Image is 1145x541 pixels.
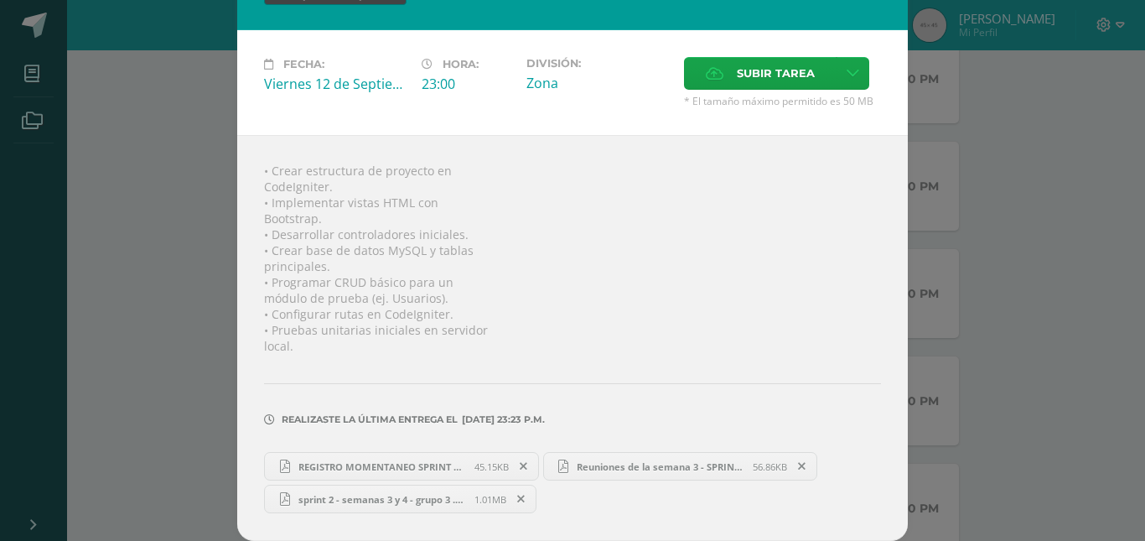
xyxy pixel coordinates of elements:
a: sprint 2 - semanas 3 y 4 - grupo 3 .pdf 1.01MB [264,485,536,513]
span: 56.86KB [753,460,787,473]
span: Hora: [443,58,479,70]
a: REGISTRO MOMENTANEO SPRINT 2.pdf 45.15KB [264,452,539,481]
span: sprint 2 - semanas 3 y 4 - grupo 3 .pdf [290,493,474,506]
div: • Crear estructura de proyecto en CodeIgniter. • Implementar vistas HTML con Bootstrap. • Desarro... [237,135,908,541]
div: 23:00 [422,75,513,93]
span: Fecha: [283,58,324,70]
span: REGISTRO MOMENTANEO SPRINT 2.pdf [290,460,474,473]
span: Subir tarea [737,58,815,89]
a: Reuniones de la semana 3 - SPRINT 2.pdf 56.86KB [543,452,818,481]
div: Viernes 12 de Septiembre [264,75,408,93]
span: Realizaste la última entrega el [282,414,458,425]
span: Remover entrega [507,490,536,508]
label: División: [526,57,671,70]
span: Remover entrega [510,457,538,476]
span: Remover entrega [788,457,816,476]
span: 1.01MB [474,493,506,506]
span: [DATE] 23:23 p.m. [458,419,545,420]
span: 45.15KB [474,460,509,473]
span: Reuniones de la semana 3 - SPRINT 2.pdf [568,460,753,473]
div: Zona [526,74,671,92]
span: * El tamaño máximo permitido es 50 MB [684,94,881,108]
